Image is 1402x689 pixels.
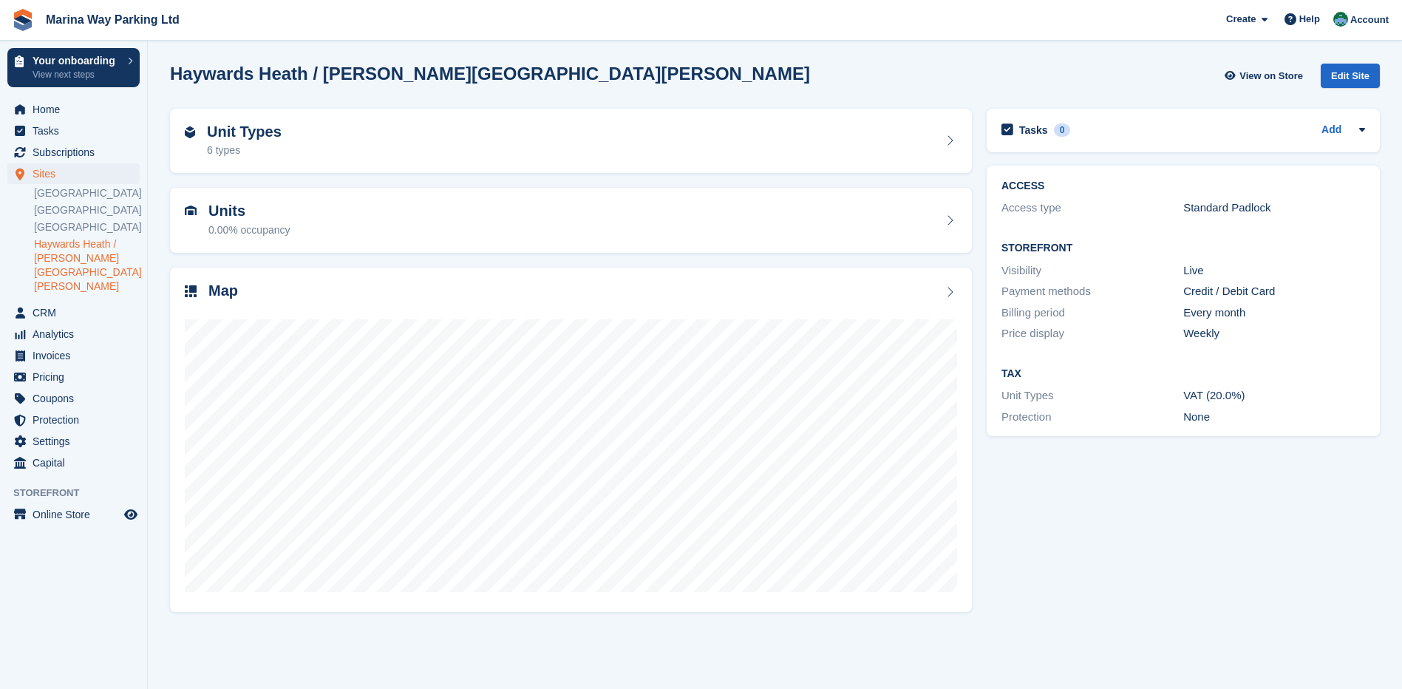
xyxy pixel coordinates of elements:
div: Credit / Debit Card [1183,283,1365,300]
a: menu [7,324,140,344]
div: Edit Site [1321,64,1380,88]
span: Help [1299,12,1320,27]
h2: Unit Types [207,123,282,140]
div: 6 types [207,143,282,158]
span: CRM [33,302,121,323]
img: Paul Lewis [1333,12,1348,27]
h2: Units [208,203,290,220]
a: menu [7,121,140,141]
span: Invoices [33,345,121,366]
span: Capital [33,452,121,473]
span: Storefront [13,486,147,500]
span: View on Store [1239,69,1303,84]
span: Coupons [33,388,121,409]
p: Your onboarding [33,55,120,66]
div: VAT (20.0%) [1183,387,1365,404]
h2: Tax [1001,368,1365,380]
a: Marina Way Parking Ltd [40,7,186,32]
a: Haywards Heath / [PERSON_NAME][GEOGRAPHIC_DATA][PERSON_NAME] [34,237,140,293]
div: Visibility [1001,262,1183,279]
span: Account [1350,13,1389,27]
span: Settings [33,431,121,452]
a: menu [7,504,140,525]
h2: Storefront [1001,242,1365,254]
a: [GEOGRAPHIC_DATA] [34,203,140,217]
a: [GEOGRAPHIC_DATA] [34,186,140,200]
img: map-icn-33ee37083ee616e46c38cad1a60f524a97daa1e2b2c8c0bc3eb3415660979fc1.svg [185,285,197,297]
span: Sites [33,163,121,184]
a: menu [7,142,140,163]
a: menu [7,345,140,366]
a: Map [170,268,972,613]
div: Weekly [1183,325,1365,342]
span: Subscriptions [33,142,121,163]
div: Live [1183,262,1365,279]
span: Online Store [33,504,121,525]
div: Every month [1183,305,1365,322]
h2: Haywards Heath / [PERSON_NAME][GEOGRAPHIC_DATA][PERSON_NAME] [170,64,810,84]
a: menu [7,410,140,430]
span: Home [33,99,121,120]
a: Unit Types 6 types [170,109,972,174]
span: Pricing [33,367,121,387]
h2: ACCESS [1001,180,1365,192]
a: menu [7,388,140,409]
div: Unit Types [1001,387,1183,404]
a: View on Store [1222,64,1309,88]
p: View next steps [33,68,120,81]
a: menu [7,367,140,387]
div: Access type [1001,200,1183,217]
h2: Map [208,282,238,299]
img: unit-type-icn-2b2737a686de81e16bb02015468b77c625bbabd49415b5ef34ead5e3b44a266d.svg [185,126,195,138]
div: Payment methods [1001,283,1183,300]
div: Standard Padlock [1183,200,1365,217]
div: 0 [1054,123,1071,137]
a: Add [1321,122,1341,139]
div: Billing period [1001,305,1183,322]
a: Edit Site [1321,64,1380,94]
div: 0.00% occupancy [208,223,290,238]
a: Units 0.00% occupancy [170,188,972,253]
a: menu [7,452,140,473]
div: Protection [1001,409,1183,426]
a: [GEOGRAPHIC_DATA] [34,220,140,234]
a: menu [7,431,140,452]
div: None [1183,409,1365,426]
span: Analytics [33,324,121,344]
span: Tasks [33,121,121,141]
img: unit-icn-7be61d7bf1b0ce9d3e12c5938cc71ed9869f7b940bace4675aadf7bd6d80202e.svg [185,206,197,216]
a: Your onboarding View next steps [7,48,140,87]
img: stora-icon-8386f47178a22dfd0bd8f6a31ec36ba5ce8667c1dd55bd0f319d3a0aa187defe.svg [12,9,34,31]
a: menu [7,163,140,184]
span: Create [1226,12,1256,27]
div: Price display [1001,325,1183,342]
span: Protection [33,410,121,430]
a: Preview store [122,506,140,523]
h2: Tasks [1019,123,1048,137]
a: menu [7,302,140,323]
a: menu [7,99,140,120]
